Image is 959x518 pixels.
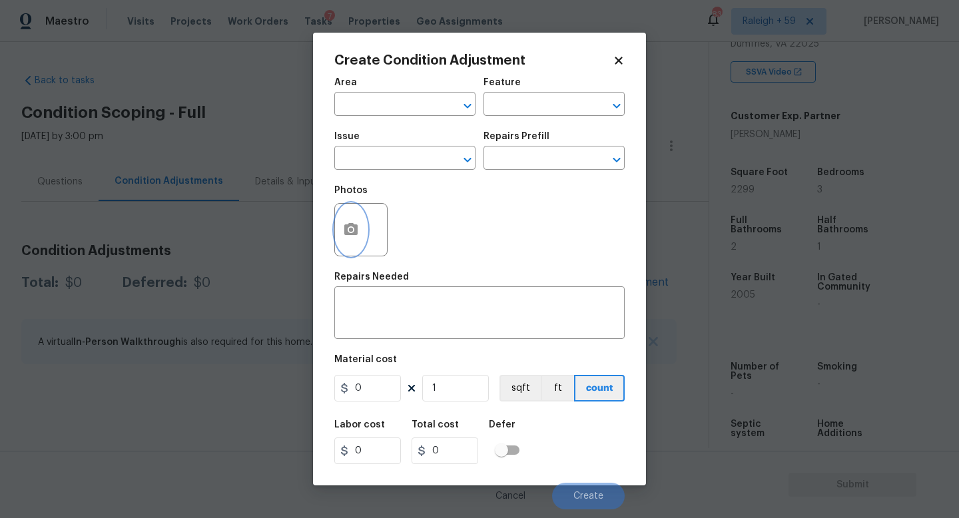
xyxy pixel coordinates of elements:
button: Open [607,97,626,115]
h2: Create Condition Adjustment [334,54,613,67]
button: Open [607,150,626,169]
h5: Issue [334,132,360,141]
h5: Material cost [334,355,397,364]
button: ft [541,375,574,401]
button: Cancel [474,483,547,509]
h5: Area [334,78,357,87]
button: count [574,375,625,401]
h5: Labor cost [334,420,385,429]
h5: Feature [483,78,521,87]
h5: Repairs Needed [334,272,409,282]
h5: Total cost [412,420,459,429]
h5: Photos [334,186,368,195]
span: Create [573,491,603,501]
h5: Repairs Prefill [483,132,549,141]
button: Create [552,483,625,509]
button: Open [458,150,477,169]
button: Open [458,97,477,115]
button: sqft [499,375,541,401]
span: Cancel [495,491,525,501]
h5: Defer [489,420,515,429]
